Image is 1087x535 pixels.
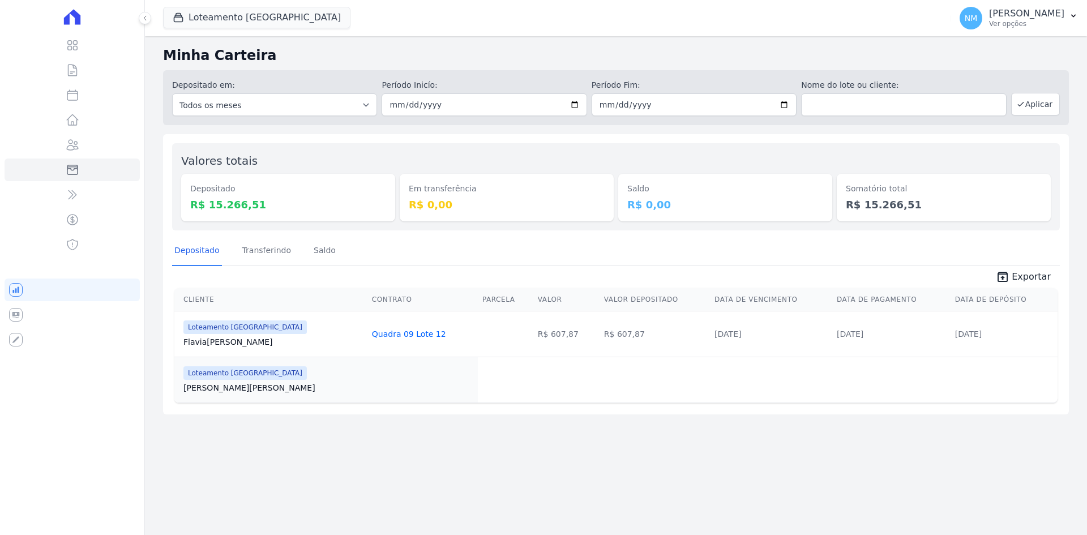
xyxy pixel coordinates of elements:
[627,197,823,212] dd: R$ 0,00
[965,14,978,22] span: NM
[372,329,446,339] a: Quadra 09 Lote 12
[592,79,797,91] label: Período Fim:
[801,79,1006,91] label: Nome do lote ou cliente:
[240,237,294,266] a: Transferindo
[190,197,386,212] dd: R$ 15.266,51
[710,288,832,311] th: Data de Vencimento
[714,329,741,339] a: [DATE]
[837,329,863,339] a: [DATE]
[183,382,363,393] a: [PERSON_NAME][PERSON_NAME]
[989,8,1064,19] p: [PERSON_NAME]
[832,288,951,311] th: Data de Pagamento
[163,7,350,28] button: Loteamento [GEOGRAPHIC_DATA]
[190,183,386,195] dt: Depositado
[600,288,710,311] th: Valor Depositado
[996,270,1009,284] i: unarchive
[1012,270,1051,284] span: Exportar
[183,366,307,380] span: Loteamento [GEOGRAPHIC_DATA]
[846,183,1042,195] dt: Somatório total
[478,288,533,311] th: Parcela
[1011,93,1060,115] button: Aplicar
[627,183,823,195] dt: Saldo
[172,80,235,89] label: Depositado em:
[951,288,1058,311] th: Data de Depósito
[174,288,367,311] th: Cliente
[955,329,982,339] a: [DATE]
[409,183,605,195] dt: Em transferência
[409,197,605,212] dd: R$ 0,00
[533,288,600,311] th: Valor
[311,237,338,266] a: Saldo
[172,237,222,266] a: Depositado
[367,288,478,311] th: Contrato
[183,320,307,334] span: Loteamento [GEOGRAPHIC_DATA]
[533,311,600,357] td: R$ 607,87
[600,311,710,357] td: R$ 607,87
[989,19,1064,28] p: Ver opções
[951,2,1087,34] button: NM [PERSON_NAME] Ver opções
[846,197,1042,212] dd: R$ 15.266,51
[163,45,1069,66] h2: Minha Carteira
[181,154,258,168] label: Valores totais
[183,336,363,348] a: Flavia[PERSON_NAME]
[382,79,587,91] label: Período Inicío:
[987,270,1060,286] a: unarchive Exportar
